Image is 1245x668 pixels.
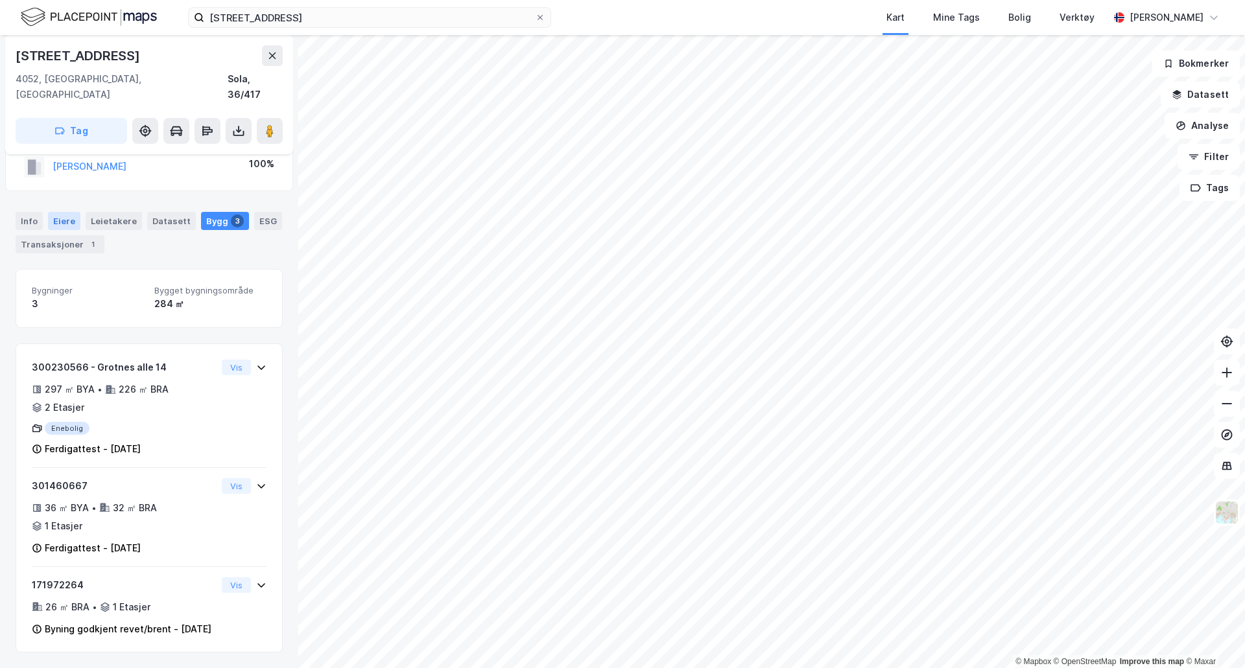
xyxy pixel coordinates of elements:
a: Improve this map [1120,657,1184,666]
img: logo.f888ab2527a4732fd821a326f86c7f29.svg [21,6,157,29]
div: Mine Tags [933,10,980,25]
button: Filter [1178,144,1240,170]
div: 36 ㎡ BYA [45,500,89,516]
button: Datasett [1161,82,1240,108]
span: Bygninger [32,285,144,296]
div: • [97,384,102,395]
div: 2 Etasjer [45,400,84,415]
div: Verktøy [1060,10,1095,25]
div: Leietakere [86,212,142,230]
button: Tag [16,118,127,144]
span: Bygget bygningsområde [154,285,267,296]
div: Info [16,212,43,230]
button: Tags [1180,175,1240,201]
button: Bokmerker [1152,51,1240,76]
div: 226 ㎡ BRA [119,382,169,397]
div: Sola, 36/417 [228,71,283,102]
div: Bygg [201,212,249,230]
div: 1 [86,238,99,251]
div: Eiere [48,212,80,230]
div: Ferdigattest - [DATE] [45,441,141,457]
div: 301460667 [32,478,217,494]
div: 1 Etasjer [113,599,150,615]
div: [STREET_ADDRESS] [16,45,143,66]
div: • [92,602,97,612]
div: Bolig [1008,10,1031,25]
div: Byning godkjent revet/brent - [DATE] [45,621,211,637]
div: 284 ㎡ [154,296,267,312]
div: 4052, [GEOGRAPHIC_DATA], [GEOGRAPHIC_DATA] [16,71,228,102]
div: 297 ㎡ BYA [45,382,95,397]
div: 171972264 [32,577,217,593]
a: OpenStreetMap [1054,657,1117,666]
div: 300230566 - Grotnes alle 14 [32,360,217,375]
div: 100% [249,156,274,172]
input: Søk på adresse, matrikkel, gårdeiere, leietakere eller personer [204,8,535,27]
div: 32 ㎡ BRA [113,500,157,516]
div: Kontrollprogram for chat [1180,606,1245,668]
div: Ferdigattest - [DATE] [45,540,141,556]
div: Kart [886,10,905,25]
div: [PERSON_NAME] [1130,10,1203,25]
div: 26 ㎡ BRA [45,599,89,615]
button: Analyse [1165,113,1240,139]
a: Mapbox [1015,657,1051,666]
div: Transaksjoner [16,235,104,253]
button: Vis [222,577,251,593]
div: ESG [254,212,282,230]
button: Vis [222,360,251,375]
button: Vis [222,478,251,494]
div: 3 [32,296,144,312]
iframe: Chat Widget [1180,606,1245,668]
div: Datasett [147,212,196,230]
img: Z [1215,500,1239,525]
div: 3 [231,214,244,227]
div: 1 Etasjer [45,518,82,534]
div: • [91,503,97,513]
